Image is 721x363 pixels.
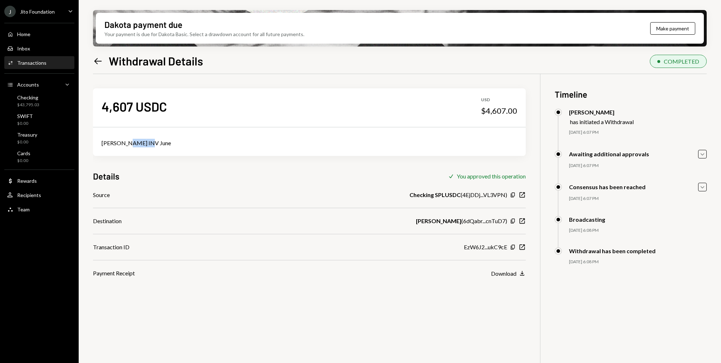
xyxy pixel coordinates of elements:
[93,269,135,278] div: Payment Receipt
[4,148,74,165] a: Cards$0.00
[17,192,41,198] div: Recipients
[17,178,37,184] div: Rewards
[17,139,37,145] div: $0.00
[555,88,707,100] h3: Timeline
[104,19,182,30] div: Dakota payment due
[569,216,605,223] div: Broadcasting
[416,217,507,225] div: ( 6dQabr...cnTuD7 )
[4,28,74,40] a: Home
[569,129,707,136] div: [DATE] 6:07 PM
[20,9,55,15] div: Jito Foundation
[569,183,646,190] div: Consensus has been reached
[464,243,507,251] div: EzW6J2...ukC9cE
[93,170,119,182] h3: Details
[569,196,707,202] div: [DATE] 6:07 PM
[17,132,37,138] div: Treasury
[481,106,517,116] div: $4,607.00
[4,111,74,128] a: SWIFT$0.00
[569,109,634,116] div: [PERSON_NAME]
[569,151,649,157] div: Awaiting additional approvals
[664,58,699,65] div: COMPLETED
[93,217,122,225] div: Destination
[102,98,167,114] div: 4,607 USDC
[569,227,707,234] div: [DATE] 6:08 PM
[481,97,517,103] div: USD
[569,163,707,169] div: [DATE] 6:07 PM
[17,150,30,156] div: Cards
[457,173,526,180] div: You approved this operation
[569,247,656,254] div: Withdrawal has been completed
[569,259,707,265] div: [DATE] 6:08 PM
[109,54,203,68] h1: Withdrawal Details
[4,92,74,109] a: Checking$43,795.03
[93,191,110,199] div: Source
[491,270,516,277] div: Download
[17,121,33,127] div: $0.00
[4,129,74,147] a: Treasury$0.00
[650,22,695,35] button: Make payment
[17,45,30,51] div: Inbox
[4,56,74,69] a: Transactions
[17,158,30,164] div: $0.00
[4,42,74,55] a: Inbox
[104,30,304,38] div: Your payment is due for Dakota Basic. Select a drawdown account for all future payments.
[4,203,74,216] a: Team
[570,118,634,125] div: has initiated a Withdrawal
[17,60,46,66] div: Transactions
[17,206,30,212] div: Team
[93,243,129,251] div: Transaction ID
[17,113,33,119] div: SWIFT
[4,78,74,91] a: Accounts
[409,191,507,199] div: ( 4EjDDj...VL3VPN )
[491,270,526,278] button: Download
[416,217,461,225] b: [PERSON_NAME]
[17,31,30,37] div: Home
[17,82,39,88] div: Accounts
[4,174,74,187] a: Rewards
[17,102,39,108] div: $43,795.03
[102,139,517,147] div: [PERSON_NAME] INV June
[4,188,74,201] a: Recipients
[409,191,461,199] b: Checking SPLUSDC
[17,94,39,100] div: Checking
[4,6,16,17] div: J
